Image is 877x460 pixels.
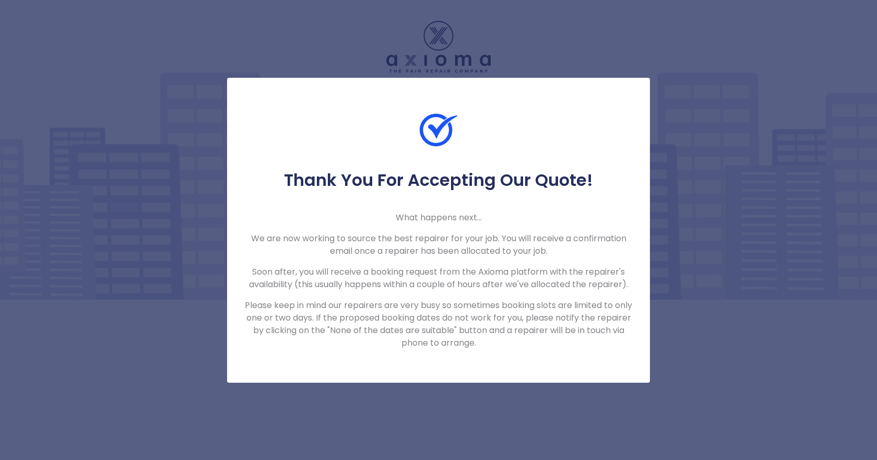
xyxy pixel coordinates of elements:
p: Please keep in mind our repairers are very busy so sometimes booking slots are limited to only on... [244,299,633,349]
p: What happens next... [244,211,633,224]
p: We are now working to source the best repairer for your job. You will receive a confirmation emai... [244,232,633,257]
h5: Thank You For Accepting Our Quote! [244,170,633,191]
p: Soon after, you will receive a booking request from the Axioma platform with the repairer's avail... [244,266,633,291]
img: Check [420,111,457,149]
